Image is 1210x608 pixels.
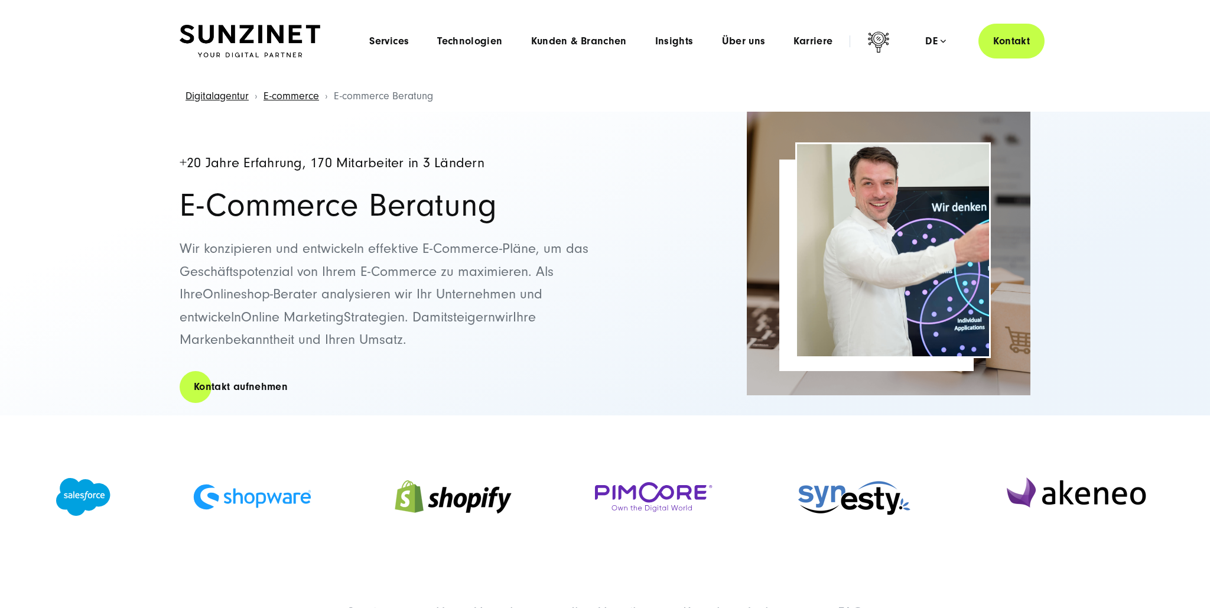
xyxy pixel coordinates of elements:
span: wir [495,309,513,325]
span: Wir konzipieren und entwickeln effektive E-Commerce-Pläne, um das Geschäftspotenzial von Ihrem E-... [180,240,588,302]
a: Digitalagentur [186,90,249,102]
span: . Damit [405,309,447,325]
span: Ihre Markenbekanntheit und Ihren Umsatz. [180,309,536,347]
img: Shopify Partner Agentur - Digitalagentur SUNZINET [394,465,512,529]
a: Kunden & Branchen [531,35,627,47]
h4: +20 Jahre Erfahrung, 170 Mitarbeiter in 3 Ländern [180,156,593,171]
img: Synesty Agentur - Digitalagentur für Systemintegration und Prozessautomatisierung SUNZINET [796,474,914,520]
h1: E-Commerce Beratung [180,189,593,222]
div: de [925,35,946,47]
span: Online Marketing [241,309,344,325]
span: E-commerce Beratung [334,90,433,102]
img: Salesforce Partner Agentur - Digitalagentur SUNZINET [56,478,110,516]
a: Karriere [793,35,832,47]
img: E-Commerce Beratung Header | Mitarbeiter erklärt etwas vor einem Bildschirm [797,144,989,356]
a: E-commerce [264,90,319,102]
a: Kontakt aufnehmen [180,370,302,404]
img: Full-Service Digitalagentur SUNZINET - E-Commerce Beratung_2 [747,112,1030,395]
img: Akeneo Partner Agentur - Digitalagentur für Pim-Implementierung SUNZINET [997,467,1154,526]
a: Kontakt [978,24,1045,58]
img: SUNZINET Full Service Digital Agentur [180,25,320,58]
span: steigern [447,309,495,325]
img: Pimcore Partner Agentur - Digitalagentur SUNZINET [595,482,713,512]
a: Technologien [437,35,502,47]
a: Services [369,35,409,47]
span: hop-Berater analysieren wir Ihr Unternehmen und entwickeln [180,286,542,324]
a: Insights [655,35,694,47]
span: Strategien [344,309,405,325]
img: Shopware Partner Agentur - Digitalagentur SUNZINET [193,484,311,510]
span: Onlines [203,286,247,302]
a: Über uns [722,35,766,47]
